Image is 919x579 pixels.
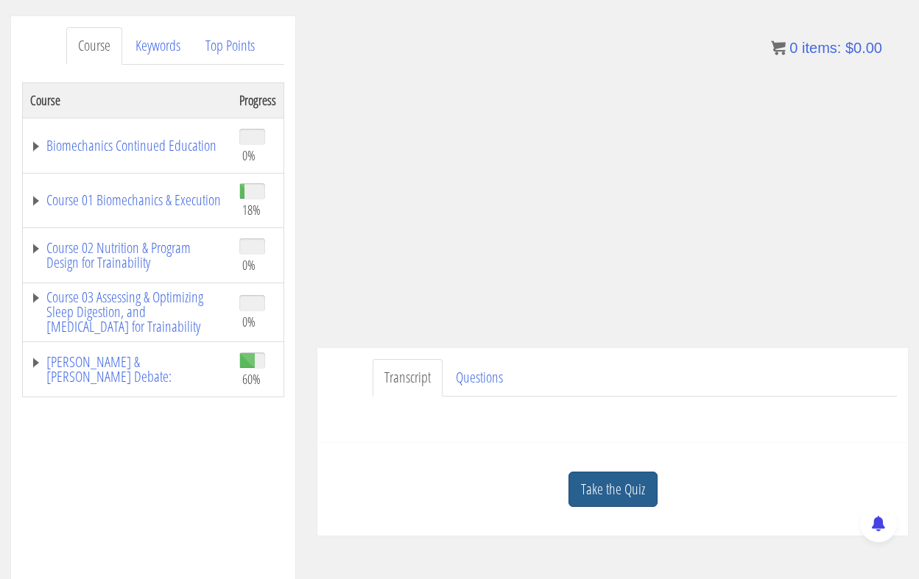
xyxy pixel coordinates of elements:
[30,193,225,207] a: Course 01 Biomechanics & Execution
[242,371,261,387] span: 60%
[373,359,443,397] a: Transcript
[771,40,882,56] a: 0 items: $0.00
[66,27,122,65] a: Course
[242,202,261,218] span: 18%
[242,313,256,330] span: 0%
[444,359,515,397] a: Questions
[845,40,853,56] span: $
[242,257,256,273] span: 0%
[789,40,797,56] span: 0
[30,355,225,384] a: [PERSON_NAME] & [PERSON_NAME] Debate:
[568,472,658,508] a: Take the Quiz
[845,40,882,56] bdi: 0.00
[124,27,192,65] a: Keywords
[194,27,267,65] a: Top Points
[242,147,256,163] span: 0%
[30,290,225,334] a: Course 03 Assessing & Optimizing Sleep Digestion, and [MEDICAL_DATA] for Trainability
[232,82,284,118] th: Progress
[23,82,233,118] th: Course
[771,40,786,55] img: icon11.png
[30,241,225,270] a: Course 02 Nutrition & Program Design for Trainability
[30,138,225,153] a: Biomechanics Continued Education
[802,40,841,56] span: items:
